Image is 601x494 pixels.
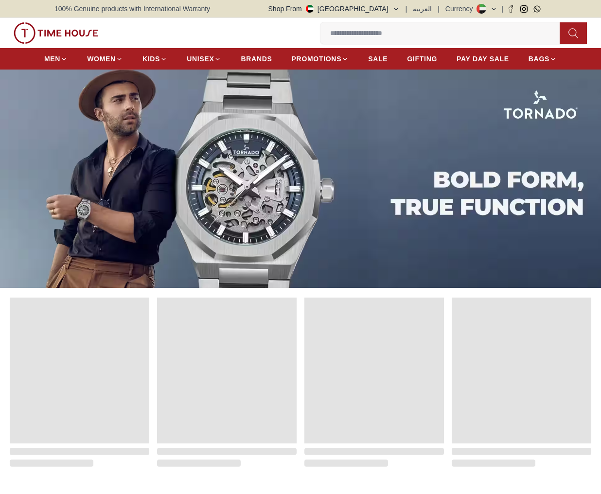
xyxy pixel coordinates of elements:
[292,50,349,68] a: PROMOTIONS
[457,54,509,64] span: PAY DAY SALE
[87,50,123,68] a: WOMEN
[306,5,314,13] img: United Arab Emirates
[501,4,503,14] span: |
[529,54,549,64] span: BAGS
[44,50,68,68] a: MEN
[533,5,541,13] a: Whatsapp
[241,50,272,68] a: BRANDS
[87,54,116,64] span: WOMEN
[413,4,432,14] button: العربية
[142,50,167,68] a: KIDS
[529,50,557,68] a: BAGS
[407,50,437,68] a: GIFTING
[268,4,400,14] button: Shop From[GEOGRAPHIC_DATA]
[507,5,514,13] a: Facebook
[457,50,509,68] a: PAY DAY SALE
[368,54,388,64] span: SALE
[44,54,60,64] span: MEN
[187,50,221,68] a: UNISEX
[54,4,210,14] span: 100% Genuine products with International Warranty
[142,54,160,64] span: KIDS
[14,22,98,44] img: ...
[520,5,528,13] a: Instagram
[368,50,388,68] a: SALE
[438,4,440,14] span: |
[241,54,272,64] span: BRANDS
[292,54,342,64] span: PROMOTIONS
[445,4,477,14] div: Currency
[406,4,407,14] span: |
[187,54,214,64] span: UNISEX
[407,54,437,64] span: GIFTING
